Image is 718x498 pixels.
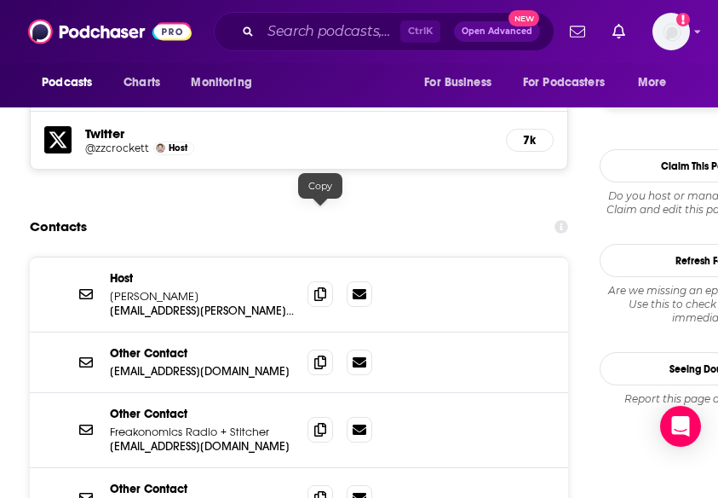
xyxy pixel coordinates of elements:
[638,71,667,95] span: More
[110,439,294,454] p: [EMAIL_ADDRESS][DOMAIN_NAME]
[28,15,192,48] img: Podchaser - Follow, Share and Rate Podcasts
[123,71,160,95] span: Charts
[563,17,592,46] a: Show notifications dropdown
[110,407,294,421] p: Other Contact
[508,10,539,26] span: New
[523,71,605,95] span: For Podcasters
[110,271,294,286] p: Host
[110,425,294,439] p: Freakonomics Radio + Stitcher
[179,67,273,99] button: open menu
[660,406,701,447] div: Open Intercom Messenger
[169,142,187,153] span: Host
[462,27,532,36] span: Open Advanced
[156,143,165,153] img: Zachary Crockett
[606,17,632,46] a: Show notifications dropdown
[85,142,149,154] a: @zzcrockett
[30,211,87,243] h2: Contacts
[652,13,690,50] span: Logged in as esmith_bg
[30,67,114,99] button: open menu
[520,133,539,148] h5: 7k
[42,71,92,95] span: Podcasts
[214,12,554,51] div: Search podcasts, credits, & more...
[110,482,294,496] p: Other Contact
[261,18,400,45] input: Search podcasts, credits, & more...
[112,67,170,99] a: Charts
[412,67,513,99] button: open menu
[191,71,251,95] span: Monitoring
[652,13,690,50] button: Show profile menu
[652,13,690,50] img: User Profile
[85,125,492,142] h5: Twitter
[110,289,294,304] p: [PERSON_NAME]
[676,13,690,26] svg: Add a profile image
[110,304,294,318] p: [EMAIL_ADDRESS][PERSON_NAME][DOMAIN_NAME]
[512,67,629,99] button: open menu
[110,364,294,379] p: [EMAIL_ADDRESS][DOMAIN_NAME]
[400,20,440,43] span: Ctrl K
[454,21,540,42] button: Open AdvancedNew
[424,71,491,95] span: For Business
[626,67,688,99] button: open menu
[110,346,294,361] p: Other Contact
[298,173,342,199] div: Copy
